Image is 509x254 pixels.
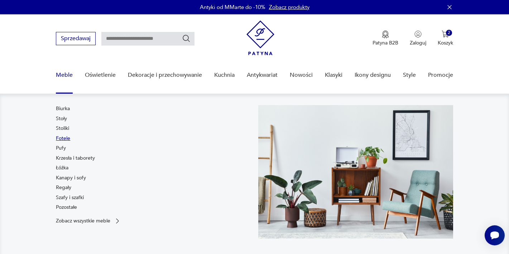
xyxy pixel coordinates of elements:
a: Meble [56,61,73,89]
a: Łóżka [56,164,68,171]
a: Kanapy i sofy [56,174,86,182]
button: 2Koszyk [438,30,453,46]
img: Ikona medalu [382,30,389,38]
a: Ikony designu [355,61,391,89]
button: Zaloguj [410,30,426,46]
a: Promocje [428,61,453,89]
button: Patyna B2B [373,30,398,46]
img: 969d9116629659dbb0bd4e745da535dc.jpg [258,105,453,239]
a: Biurka [56,105,70,112]
a: Stoliki [56,125,69,132]
img: Ikona koszyka [442,30,449,38]
p: Patyna B2B [373,39,398,46]
a: Pufy [56,145,66,152]
img: Patyna - sklep z meblami i dekoracjami vintage [246,20,274,55]
p: Zaloguj [410,39,426,46]
p: Koszyk [438,39,453,46]
a: Dekoracje i przechowywanie [128,61,202,89]
a: Style [403,61,416,89]
a: Szafy i szafki [56,194,84,201]
a: Fotele [56,135,70,142]
p: Antyki od MMarte do -10% [200,4,265,11]
button: Szukaj [182,34,191,43]
button: Sprzedawaj [56,32,96,45]
a: Antykwariat [247,61,278,89]
div: 2 [446,30,452,36]
a: Ikona medaluPatyna B2B [373,30,398,46]
a: Zobacz produkty [269,4,309,11]
a: Pozostałe [56,204,77,211]
a: Sprzedawaj [56,37,96,42]
a: Klasyki [325,61,342,89]
a: Zobacz wszystkie meble [56,217,121,225]
a: Regały [56,184,71,191]
img: Ikonka użytkownika [414,30,422,38]
a: Kuchnia [214,61,235,89]
p: Zobacz wszystkie meble [56,218,110,223]
a: Oświetlenie [85,61,116,89]
a: Krzesła i taborety [56,155,95,162]
a: Stoły [56,115,67,122]
a: Nowości [290,61,313,89]
iframe: Smartsupp widget button [485,225,505,245]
